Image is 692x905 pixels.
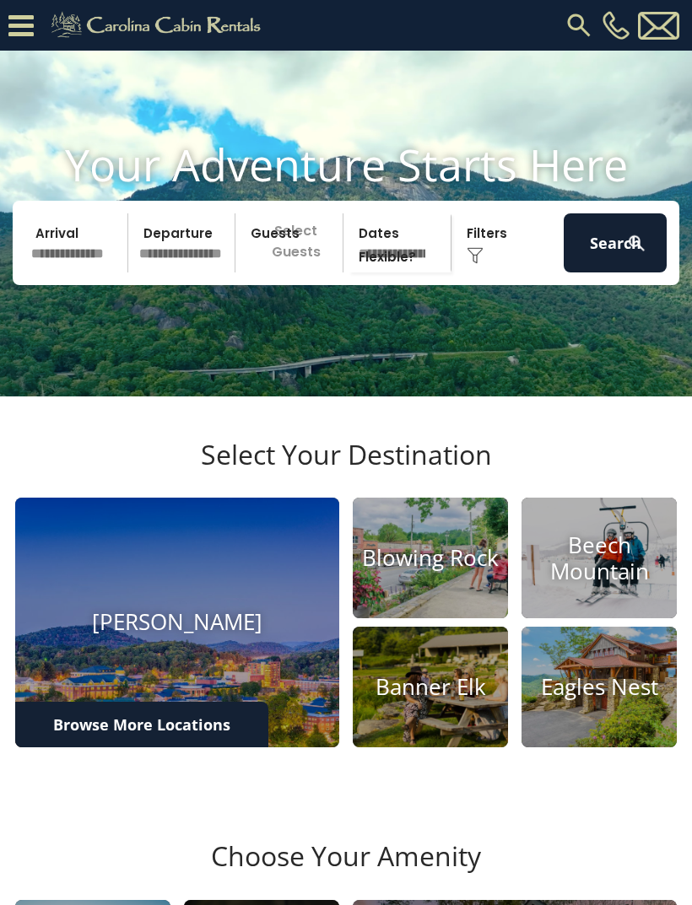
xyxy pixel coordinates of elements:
p: Select Guests [241,213,343,272]
h4: [PERSON_NAME] [15,610,339,636]
h4: Blowing Rock [353,545,508,571]
h1: Your Adventure Starts Here [13,138,679,191]
a: [PHONE_NUMBER] [598,11,634,40]
a: Beech Mountain [522,498,677,618]
a: Browse More Locations [15,702,268,747]
h4: Eagles Nest [522,674,677,700]
button: Search [564,213,667,272]
img: search-regular.svg [564,10,594,40]
img: Khaki-logo.png [42,8,275,42]
a: Banner Elk [353,627,508,747]
img: filter--v1.png [467,247,484,264]
a: [PERSON_NAME] [15,498,339,747]
a: Eagles Nest [522,627,677,747]
img: search-regular-white.png [626,233,647,254]
h4: Beech Mountain [522,532,677,584]
h4: Banner Elk [353,674,508,700]
a: Blowing Rock [353,498,508,618]
h3: Choose Your Amenity [13,840,679,899]
h3: Select Your Destination [13,439,679,498]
